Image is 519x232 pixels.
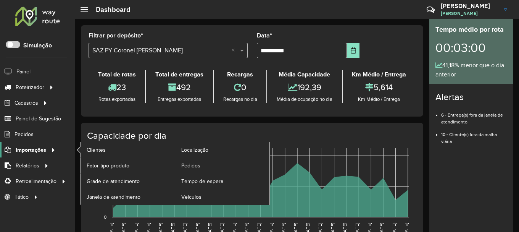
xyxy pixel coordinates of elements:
[15,99,38,107] span: Cadastros
[435,61,507,79] div: 41,18% menor que o dia anterior
[148,96,211,103] div: Entregas exportadas
[345,79,414,96] div: 5,614
[88,5,131,14] h2: Dashboard
[89,31,143,40] label: Filtrar por depósito
[87,193,140,201] span: Janela de atendimento
[441,2,498,10] h3: [PERSON_NAME]
[257,31,272,40] label: Data
[87,146,106,154] span: Clientes
[16,177,56,185] span: Retroalimentação
[269,70,340,79] div: Média Capacidade
[90,70,143,79] div: Total de rotas
[148,70,211,79] div: Total de entregas
[269,96,340,103] div: Média de ocupação no dia
[81,189,175,204] a: Janela de atendimento
[181,193,201,201] span: Veículos
[232,46,238,55] span: Clear all
[441,106,507,125] li: 6 - Entrega(s) fora da janela de atendimento
[81,174,175,189] a: Grade de atendimento
[16,68,31,76] span: Painel
[181,162,200,170] span: Pedidos
[347,43,359,58] button: Choose Date
[175,174,269,189] a: Tempo de espera
[216,79,264,96] div: 0
[441,10,498,17] span: [PERSON_NAME]
[435,35,507,61] div: 00:03:00
[435,92,507,103] h4: Alertas
[175,158,269,173] a: Pedidos
[175,142,269,157] a: Localização
[104,214,106,219] text: 0
[87,130,416,141] h4: Capacidade por dia
[181,146,208,154] span: Localização
[181,177,223,185] span: Tempo de espera
[87,177,140,185] span: Grade de atendimento
[15,193,29,201] span: Tático
[23,41,52,50] label: Simulação
[90,79,143,96] div: 23
[148,79,211,96] div: 492
[81,158,175,173] a: Fator tipo produto
[81,142,175,157] a: Clientes
[16,115,61,123] span: Painel de Sugestão
[345,96,414,103] div: Km Médio / Entrega
[441,125,507,145] li: 10 - Cliente(s) fora da malha viária
[216,96,264,103] div: Recargas no dia
[16,146,46,154] span: Importações
[15,130,34,138] span: Pedidos
[269,79,340,96] div: 192,39
[422,2,439,18] a: Contato Rápido
[175,189,269,204] a: Veículos
[16,162,39,170] span: Relatórios
[345,70,414,79] div: Km Médio / Entrega
[87,162,129,170] span: Fator tipo produto
[16,83,44,91] span: Roteirizador
[435,24,507,35] div: Tempo médio por rota
[216,70,264,79] div: Recargas
[90,96,143,103] div: Rotas exportadas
